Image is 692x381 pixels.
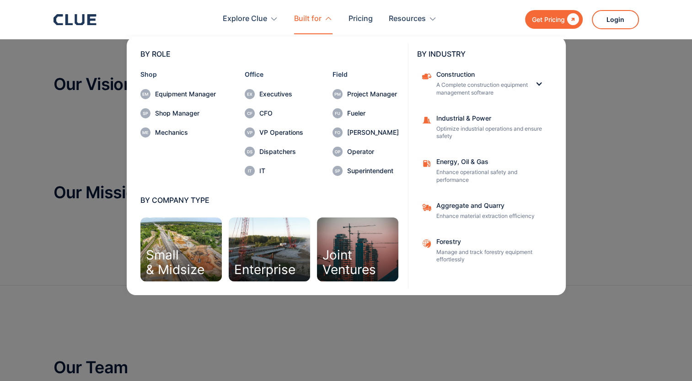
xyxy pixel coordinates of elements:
[140,217,222,281] a: Small& Midsize
[333,89,399,99] a: Project Manager
[229,217,310,281] a: Enterprise
[349,5,373,33] a: Pricing
[259,91,303,97] div: Executives
[140,108,216,118] a: Shop Manager
[389,5,426,33] div: Resources
[436,212,546,220] p: Enhance material extraction efficiency
[417,198,552,225] a: Aggregate and QuarryEnhance material extraction efficiency
[389,5,437,33] div: Resources
[140,196,399,204] div: BY COMPANY TYPE
[54,34,639,295] nav: Built for
[347,110,399,116] div: Fueler
[417,154,552,189] a: Energy, Oil & GasEnhance operational safety and performance
[436,125,546,141] p: Optimize industrial operations and ensure safety
[436,71,528,78] div: Construction
[155,91,216,97] div: Equipment Manager
[417,67,552,101] div: ConstructionConstructionA Complete construction equipment management software
[140,71,216,78] div: Shop
[259,168,303,174] div: IT
[140,89,216,99] a: Equipment Manager
[245,108,303,118] a: CFO
[436,202,546,209] div: Aggregate and Quarry
[294,5,333,33] div: Built for
[54,359,639,377] h2: Our Team
[525,10,583,29] a: Get Pricing
[140,50,399,58] div: BY ROLE
[259,148,303,155] div: Dispatchers
[422,115,432,125] img: Construction cone icon
[422,159,432,169] img: fleet fuel icon
[155,129,216,136] div: Mechanics
[528,254,692,381] iframe: Chat Widget
[417,50,552,58] div: BY INDUSTRY
[333,71,399,78] div: Field
[417,67,534,101] a: ConstructionA Complete construction equipment management software
[436,115,546,122] div: Industrial & Power
[294,5,322,33] div: Built for
[245,147,303,157] a: Dispatchers
[417,111,552,145] a: Industrial & PowerOptimize industrial operations and ensure safety
[140,127,216,138] a: Mechanics
[436,169,546,184] p: Enhance operational safety and performance
[333,147,399,157] a: Operator
[592,10,639,29] a: Login
[347,148,399,155] div: Operator
[422,71,432,81] img: Construction
[259,129,303,136] div: VP Operations
[333,108,399,118] a: Fueler
[259,110,303,116] div: CFO
[223,5,267,33] div: Explore Clue
[422,202,432,212] img: Aggregate and Quarry
[223,5,278,33] div: Explore Clue
[245,166,303,176] a: IT
[347,168,399,174] div: Superintendent
[333,127,399,138] a: [PERSON_NAME]
[245,89,303,99] a: Executives
[422,238,432,249] img: Aggregate and Quarry
[347,129,399,136] div: [PERSON_NAME]
[532,14,565,25] div: Get Pricing
[436,81,528,97] p: A Complete construction equipment management software
[317,217,398,281] a: JointVentures
[417,234,552,269] a: ForestryManage and track forestry equipment effortlessly
[245,71,303,78] div: Office
[322,248,376,277] div: Joint Ventures
[245,127,303,138] a: VP Operations
[565,14,579,25] div: 
[333,166,399,176] a: Superintendent
[436,249,546,264] p: Manage and track forestry equipment effortlessly
[436,238,546,245] div: Forestry
[155,110,216,116] div: Shop Manager
[436,159,546,165] div: Energy, Oil & Gas
[347,91,399,97] div: Project Manager
[234,263,295,277] div: Enterprise
[146,248,204,277] div: Small & Midsize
